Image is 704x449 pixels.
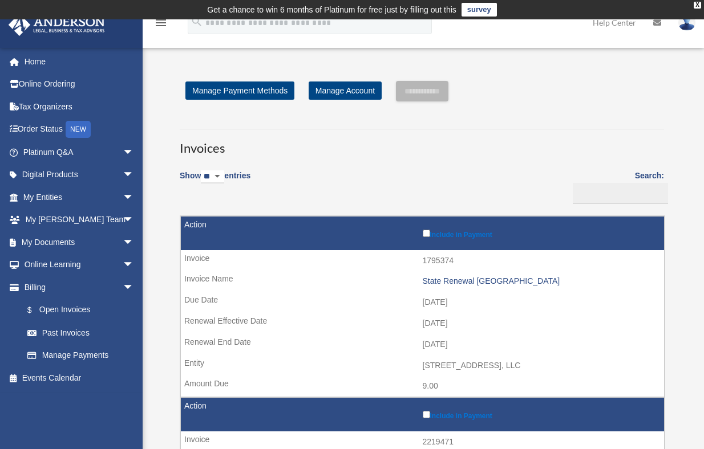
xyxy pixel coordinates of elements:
[123,186,145,209] span: arrow_drop_down
[694,2,701,9] div: close
[423,411,430,418] input: Include in Payment
[154,16,168,30] i: menu
[8,186,151,209] a: My Entitiesarrow_drop_down
[8,231,151,254] a: My Documentsarrow_drop_down
[123,141,145,164] span: arrow_drop_down
[423,230,430,237] input: Include in Payment
[8,50,151,73] a: Home
[423,409,659,420] label: Include in Payment
[8,276,145,299] a: Billingarrow_drop_down
[181,292,664,313] td: [DATE]
[573,183,668,205] input: Search:
[678,14,695,31] img: User Pic
[123,164,145,187] span: arrow_drop_down
[8,141,151,164] a: Platinum Q&Aarrow_drop_down
[8,209,151,231] a: My [PERSON_NAME] Teamarrow_drop_down
[207,3,456,17] div: Get a chance to win 6 months of Platinum for free just by filling out this
[181,355,664,377] td: [STREET_ADDRESS], LLC
[154,20,168,30] a: menu
[569,169,664,204] label: Search:
[16,299,140,322] a: $Open Invoices
[34,303,39,317] span: $
[16,321,145,344] a: Past Invoices
[423,227,659,239] label: Include in Payment
[5,14,108,36] img: Anderson Advisors Platinum Portal
[191,15,203,28] i: search
[8,254,151,276] a: Online Learningarrow_drop_down
[123,254,145,277] span: arrow_drop_down
[181,313,664,334] td: [DATE]
[462,3,497,17] a: survey
[66,121,91,138] div: NEW
[423,276,659,286] div: State Renewal [GEOGRAPHIC_DATA]
[309,81,382,100] a: Manage Account
[8,366,151,389] a: Events Calendar
[8,73,151,96] a: Online Ordering
[185,81,294,100] a: Manage Payment Methods
[123,209,145,232] span: arrow_drop_down
[123,231,145,254] span: arrow_drop_down
[180,169,250,195] label: Show entries
[180,129,664,157] h3: Invoices
[8,164,151,186] a: Digital Productsarrow_drop_down
[123,276,145,299] span: arrow_drop_down
[16,344,145,367] a: Manage Payments
[8,118,151,141] a: Order StatusNEW
[181,334,664,356] td: [DATE]
[201,170,224,183] select: Showentries
[181,250,664,272] td: 1795374
[8,95,151,118] a: Tax Organizers
[181,375,664,397] td: 9.00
